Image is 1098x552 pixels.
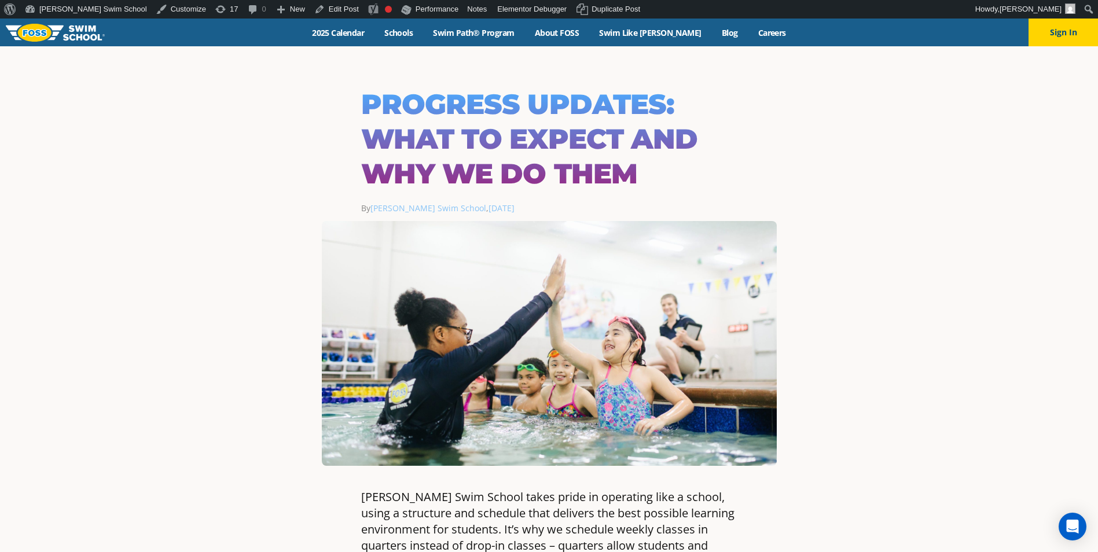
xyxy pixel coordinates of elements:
[1029,19,1098,46] button: Sign In
[748,27,796,38] a: Careers
[589,27,712,38] a: Swim Like [PERSON_NAME]
[524,27,589,38] a: About FOSS
[370,203,486,214] a: [PERSON_NAME] Swim School
[711,27,748,38] a: Blog
[1059,513,1086,540] div: Open Intercom Messenger
[6,24,105,42] img: FOSS Swim School Logo
[486,203,515,214] span: ,
[423,27,524,38] a: Swim Path® Program
[374,27,423,38] a: Schools
[302,27,374,38] a: 2025 Calendar
[385,6,392,13] div: Focus keyphrase not set
[361,87,737,191] h1: Progress Updates: What to Expect and Why We do Them
[361,203,486,214] span: By
[1000,5,1062,13] span: [PERSON_NAME]
[489,203,515,214] a: [DATE]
